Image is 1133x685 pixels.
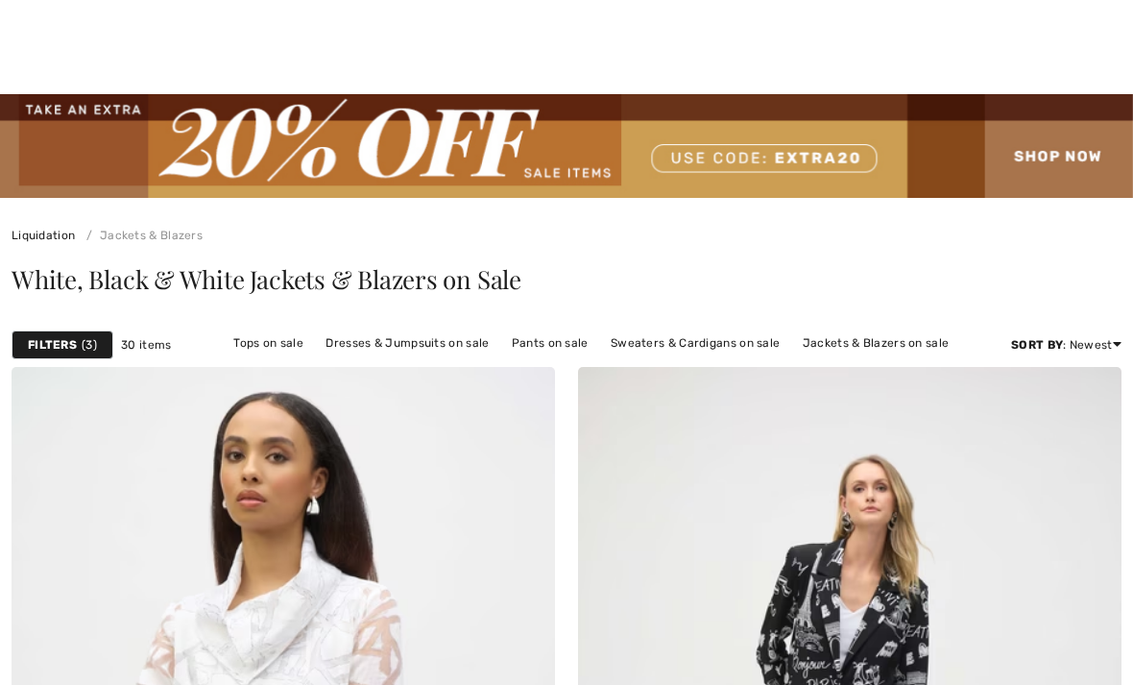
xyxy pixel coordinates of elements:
[224,330,313,355] a: Tops on sale
[12,262,521,296] span: White, Black & White Jackets & Blazers on Sale
[28,336,77,354] strong: Filters
[1011,338,1063,352] strong: Sort By
[502,330,598,355] a: Pants on sale
[316,330,498,355] a: Dresses & Jumpsuits on sale
[121,336,171,354] span: 30 items
[1011,336,1121,354] div: : Newest
[793,330,959,355] a: Jackets & Blazers on sale
[79,229,203,242] a: Jackets & Blazers
[579,355,703,380] a: Outerwear on sale
[480,355,575,380] a: Skirts on sale
[601,330,789,355] a: Sweaters & Cardigans on sale
[82,336,97,354] span: 3
[12,229,75,242] a: Liquidation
